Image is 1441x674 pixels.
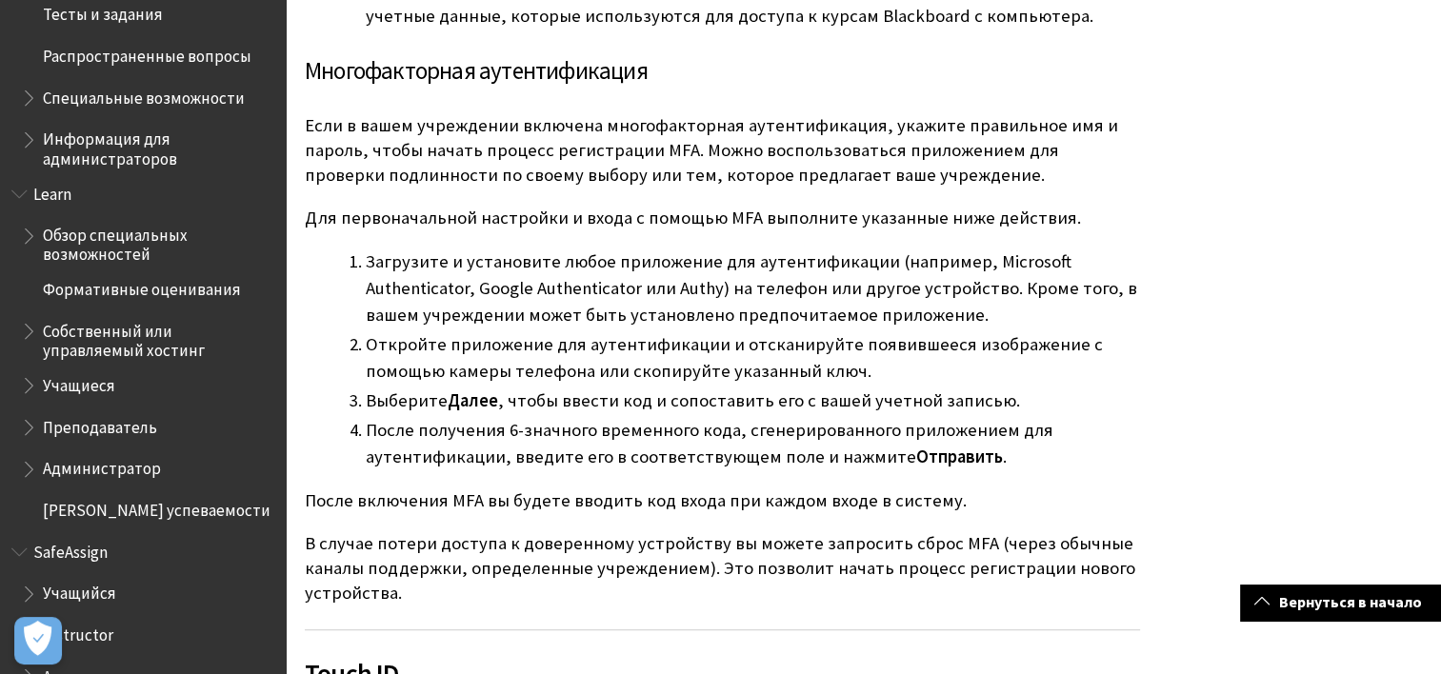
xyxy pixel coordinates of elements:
span: Учащийся [43,578,116,604]
p: После включения MFA вы будете вводить код входа при каждом входе в систему. [305,488,1140,513]
span: [PERSON_NAME] успеваемости [43,494,270,520]
p: Для первоначальной настройки и входа с помощью MFA выполните указанные ниже действия. [305,206,1140,230]
span: Learn [33,178,71,204]
li: Загрузите и установите любое приложение для аутентификации (например, Microsoft Authenticator, Go... [366,248,1140,328]
span: Информация для администраторов [43,124,272,168]
span: SafeAssign [33,536,108,562]
span: Собственный или управляемый хостинг [43,315,272,360]
span: Учащиеся [43,369,115,395]
span: Далее [448,389,498,411]
li: Откройте приложение для аутентификации и отсканируйте появившееся изображение с помощью камеры те... [366,331,1140,385]
li: После получения 6-значного временного кода, сгенерированного приложением для аутентификации, введ... [366,417,1140,470]
span: Администратор [43,453,161,479]
button: Open Preferences [14,617,62,664]
p: В случае потери доступа к доверенному устройству вы можете запросить сброс MFA (через обычные кан... [305,531,1140,606]
h3: Многофакторная аутентификация [305,53,1140,89]
span: Обзор специальных возможностей [43,220,272,265]
nav: Book outline for Blackboard Learn Help [11,178,274,526]
a: Вернуться в начало [1240,585,1441,620]
span: Instructor [43,619,113,644]
span: Отправить [916,446,1003,467]
span: Специальные возможности [43,82,245,108]
li: Выберите , чтобы ввести код и сопоставить его с вашей учетной записью. [366,387,1140,414]
span: Преподаватель [43,411,157,437]
span: Распространенные вопросы [43,40,251,66]
span: Формативные оценивания [43,274,241,300]
p: Если в вашем учреждении включена многофакторная аутентификация, укажите правильное имя и пароль, ... [305,113,1140,188]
